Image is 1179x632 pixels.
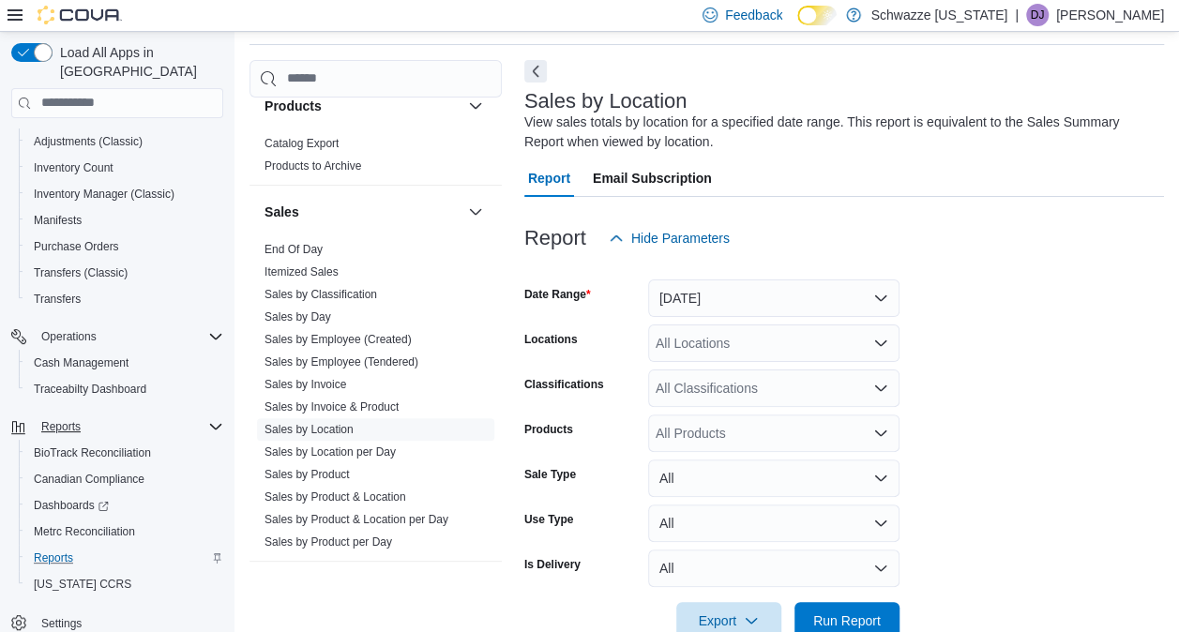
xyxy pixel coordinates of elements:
[19,545,231,571] button: Reports
[524,227,586,249] h3: Report
[265,355,418,369] a: Sales by Employee (Tendered)
[524,557,581,572] label: Is Delivery
[648,549,899,587] button: All
[26,183,223,205] span: Inventory Manager (Classic)
[524,422,573,437] label: Products
[19,571,231,597] button: [US_STATE] CCRS
[1026,4,1049,26] div: Dawn Johnston
[265,287,377,302] span: Sales by Classification
[26,520,143,543] a: Metrc Reconciliation
[265,264,339,279] span: Itemized Sales
[725,6,782,24] span: Feedback
[26,494,116,517] a: Dashboards
[26,573,139,595] a: [US_STATE] CCRS
[524,90,688,113] h3: Sales by Location
[265,444,396,459] span: Sales by Location per Day
[813,611,881,630] span: Run Report
[265,288,377,301] a: Sales by Classification
[265,400,399,414] a: Sales by Invoice & Product
[26,235,127,258] a: Purchase Orders
[26,288,88,310] a: Transfers
[524,113,1155,152] div: View sales totals by location for a specified date range. This report is equivalent to the Sales ...
[249,238,502,561] div: Sales
[41,329,97,344] span: Operations
[26,235,223,258] span: Purchase Orders
[4,414,231,440] button: Reports
[873,426,888,441] button: Open list of options
[34,472,144,487] span: Canadian Compliance
[41,616,82,631] span: Settings
[34,550,73,565] span: Reports
[34,265,128,280] span: Transfers (Classic)
[19,181,231,207] button: Inventory Manager (Classic)
[265,354,418,369] span: Sales by Employee (Tendered)
[524,60,547,83] button: Next
[265,422,354,437] span: Sales by Location
[1056,4,1164,26] p: [PERSON_NAME]
[1031,4,1045,26] span: DJ
[265,203,461,221] button: Sales
[265,489,406,504] span: Sales by Product & Location
[249,132,502,185] div: Products
[265,97,322,115] h3: Products
[26,573,223,595] span: Washington CCRS
[265,445,396,459] a: Sales by Location per Day
[26,494,223,517] span: Dashboards
[26,130,150,153] a: Adjustments (Classic)
[265,203,299,221] h3: Sales
[26,442,159,464] a: BioTrack Reconciliation
[26,130,223,153] span: Adjustments (Classic)
[34,187,174,202] span: Inventory Manager (Classic)
[34,134,143,149] span: Adjustments (Classic)
[19,440,231,466] button: BioTrack Reconciliation
[34,577,131,592] span: [US_STATE] CCRS
[26,378,154,400] a: Traceabilty Dashboard
[464,95,487,117] button: Products
[524,467,576,482] label: Sale Type
[26,442,223,464] span: BioTrack Reconciliation
[19,233,231,260] button: Purchase Orders
[38,6,122,24] img: Cova
[34,524,135,539] span: Metrc Reconciliation
[265,535,392,549] a: Sales by Product per Day
[34,292,81,307] span: Transfers
[265,377,346,392] span: Sales by Invoice
[1015,4,1019,26] p: |
[648,459,899,497] button: All
[26,288,223,310] span: Transfers
[265,512,448,527] span: Sales by Product & Location per Day
[797,6,837,25] input: Dark Mode
[19,128,231,155] button: Adjustments (Classic)
[873,336,888,351] button: Open list of options
[26,209,89,232] a: Manifests
[265,158,361,173] span: Products to Archive
[19,155,231,181] button: Inventory Count
[26,157,223,179] span: Inventory Count
[593,159,712,197] span: Email Subscription
[19,350,231,376] button: Cash Management
[265,333,412,346] a: Sales by Employee (Created)
[34,213,82,228] span: Manifests
[265,309,331,324] span: Sales by Day
[34,415,223,438] span: Reports
[528,159,570,197] span: Report
[26,209,223,232] span: Manifests
[19,492,231,519] a: Dashboards
[524,377,604,392] label: Classifications
[265,265,339,278] a: Itemized Sales
[870,4,1007,26] p: Schwazze [US_STATE]
[53,43,223,81] span: Load All Apps in [GEOGRAPHIC_DATA]
[265,490,406,504] a: Sales by Product & Location
[4,324,231,350] button: Operations
[265,332,412,347] span: Sales by Employee (Created)
[34,355,128,370] span: Cash Management
[26,183,182,205] a: Inventory Manager (Classic)
[797,25,798,26] span: Dark Mode
[26,378,223,400] span: Traceabilty Dashboard
[26,262,135,284] a: Transfers (Classic)
[648,504,899,542] button: All
[19,466,231,492] button: Canadian Compliance
[265,310,331,324] a: Sales by Day
[34,239,119,254] span: Purchase Orders
[265,137,339,150] a: Catalog Export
